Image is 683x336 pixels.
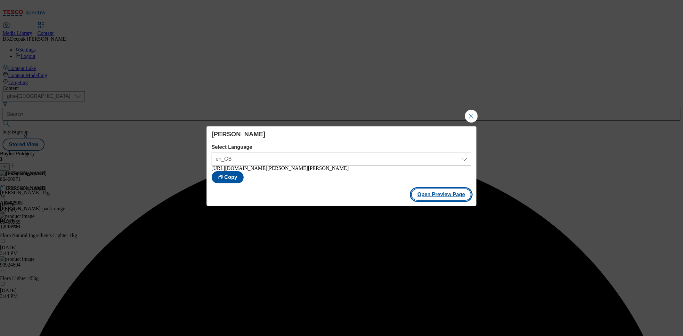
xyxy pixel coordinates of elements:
h4: [PERSON_NAME] [212,130,472,138]
label: Select Language [212,144,472,150]
div: Modal [207,126,477,206]
button: Copy [212,171,244,183]
div: [URL][DOMAIN_NAME][PERSON_NAME][PERSON_NAME] [212,165,472,171]
button: Close Modal [465,110,478,123]
button: Open Preview Page [411,188,472,201]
